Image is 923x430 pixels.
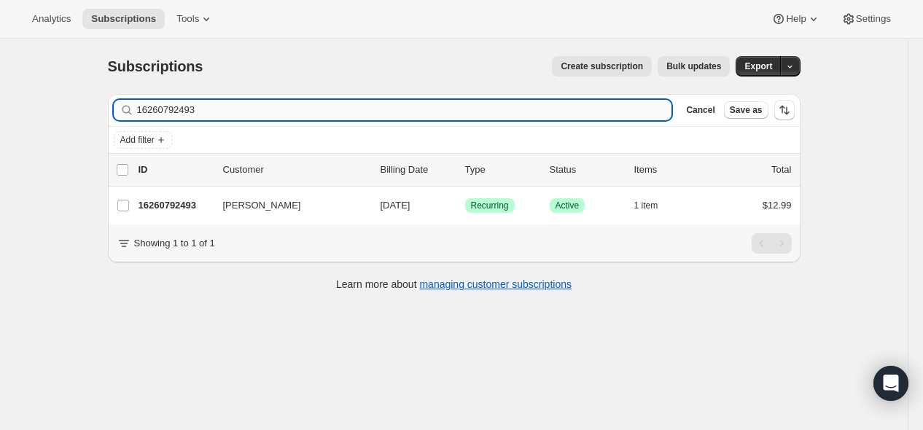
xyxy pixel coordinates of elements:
[752,233,792,254] nav: Pagination
[736,56,781,77] button: Export
[763,200,792,211] span: $12.99
[114,131,172,149] button: Add filter
[336,277,572,292] p: Learn more about
[120,134,155,146] span: Add filter
[561,60,643,72] span: Create subscription
[556,200,580,211] span: Active
[139,198,211,213] p: 16260792493
[634,200,658,211] span: 1 item
[666,60,721,72] span: Bulk updates
[381,163,453,177] p: Billing Date
[856,13,891,25] span: Settings
[471,200,509,211] span: Recurring
[786,13,806,25] span: Help
[634,195,674,216] button: 1 item
[381,200,410,211] span: [DATE]
[873,366,908,401] div: Open Intercom Messenger
[552,56,652,77] button: Create subscription
[223,163,369,177] p: Customer
[223,198,301,213] span: [PERSON_NAME]
[139,195,792,216] div: 16260792493[PERSON_NAME][DATE]SuccessRecurringSuccessActive1 item$12.99
[763,9,829,29] button: Help
[634,163,707,177] div: Items
[139,163,211,177] p: ID
[658,56,730,77] button: Bulk updates
[139,163,792,177] div: IDCustomerBilling DateTypeStatusItemsTotal
[23,9,79,29] button: Analytics
[82,9,165,29] button: Subscriptions
[774,100,795,120] button: Sort the results
[214,194,360,217] button: [PERSON_NAME]
[771,163,791,177] p: Total
[686,104,714,116] span: Cancel
[465,163,538,177] div: Type
[833,9,900,29] button: Settings
[724,101,768,119] button: Save as
[108,58,203,74] span: Subscriptions
[91,13,156,25] span: Subscriptions
[176,13,199,25] span: Tools
[550,163,623,177] p: Status
[32,13,71,25] span: Analytics
[680,101,720,119] button: Cancel
[744,60,772,72] span: Export
[419,278,572,290] a: managing customer subscriptions
[168,9,222,29] button: Tools
[134,236,215,251] p: Showing 1 to 1 of 1
[730,104,763,116] span: Save as
[137,100,672,120] input: Filter subscribers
